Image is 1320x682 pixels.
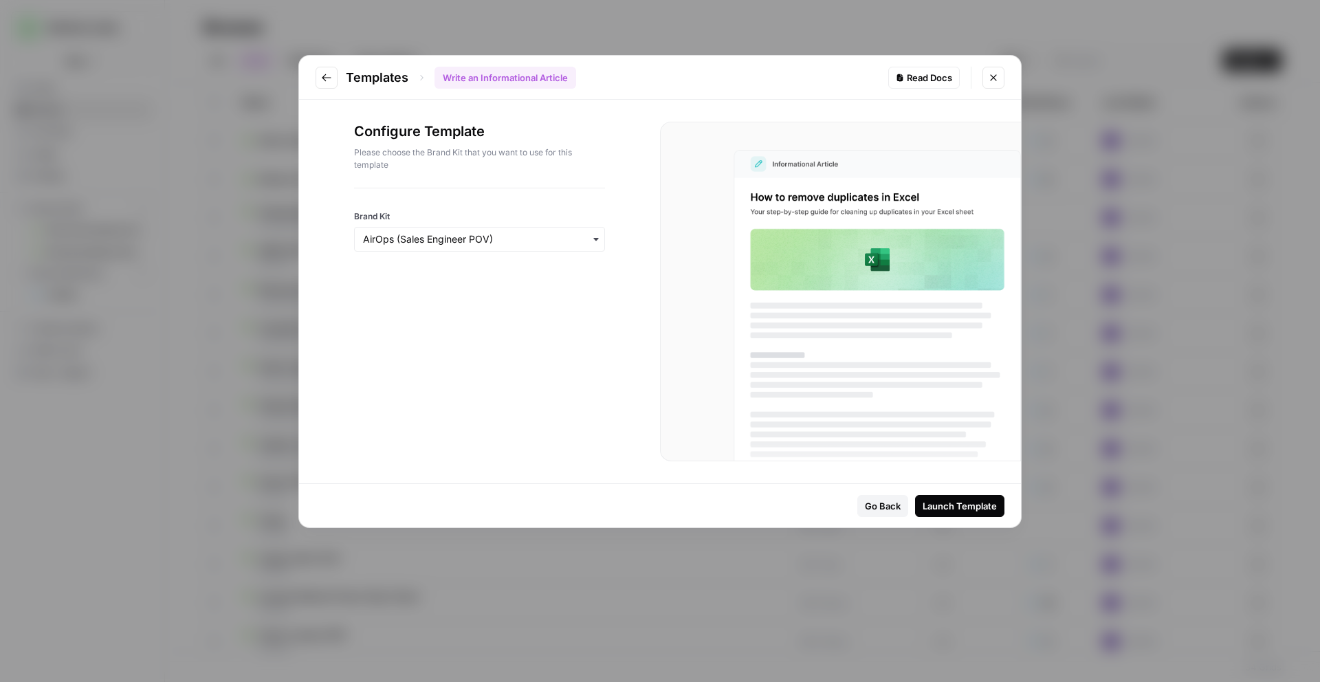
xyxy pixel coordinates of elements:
button: Close modal [982,67,1004,89]
button: Go to previous step [316,67,338,89]
div: Read Docs [896,71,952,85]
button: Go Back [857,495,908,517]
p: Please choose the Brand Kit that you want to use for this template [354,146,605,171]
a: Read Docs [888,67,960,89]
div: Launch Template [923,499,997,513]
div: Configure Template [354,122,605,188]
label: Brand Kit [354,210,605,223]
div: Templates [346,67,576,89]
div: Write an Informational Article [434,67,576,89]
div: Go Back [865,499,901,513]
button: Launch Template [915,495,1004,517]
input: AirOps (Sales Engineer POV) [363,232,596,246]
